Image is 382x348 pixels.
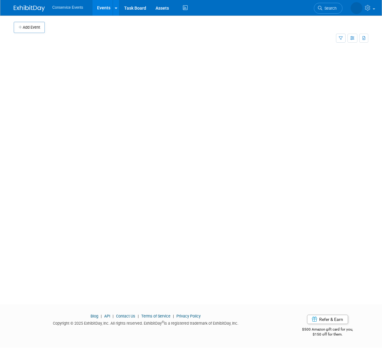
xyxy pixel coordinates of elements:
[171,314,175,318] span: |
[116,314,135,318] a: Contact Us
[91,314,98,318] a: Blog
[162,320,164,324] sup: ®
[52,5,83,10] span: Conservice Events
[111,314,115,318] span: |
[14,319,277,326] div: Copyright © 2025 ExhibitDay, Inc. All rights reserved. ExhibitDay is a registered trademark of Ex...
[351,2,362,14] img: Amiee Griffey
[322,6,337,11] span: Search
[136,314,140,318] span: |
[14,22,45,33] button: Add Event
[14,5,45,12] img: ExhibitDay
[287,323,369,337] div: $500 Amazon gift card for you,
[99,314,103,318] span: |
[287,332,369,337] div: $150 off for them.
[314,3,342,14] a: Search
[176,314,201,318] a: Privacy Policy
[307,315,348,324] a: Refer & Earn
[104,314,110,318] a: API
[141,314,170,318] a: Terms of Service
